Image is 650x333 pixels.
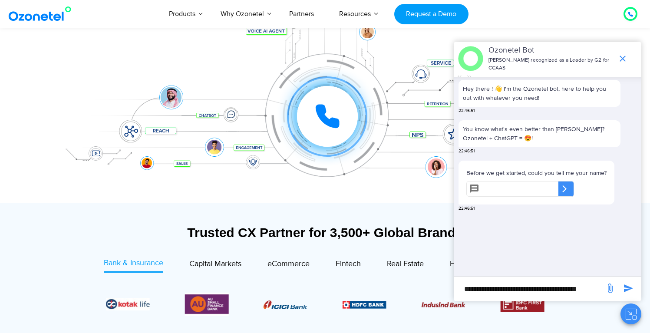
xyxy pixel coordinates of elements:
span: send message [601,280,619,297]
span: end chat or minimize [614,50,631,67]
a: Bank & Insurance [104,257,163,273]
span: Capital Markets [189,259,241,269]
span: send message [620,280,637,297]
div: 2 / 6 [343,299,386,310]
img: Picture10.png [422,302,465,307]
span: Fintech [336,259,361,269]
span: eCommerce [267,259,310,269]
div: Image Carousel [106,293,544,316]
img: Picture8.png [264,300,307,309]
p: Hey there ! 👋 I'm the Ozonetel bot, here to help you out with whatever you need! [463,84,616,102]
img: Picture26.jpg [106,298,149,310]
div: 5 / 6 [106,298,149,310]
button: Close chat [620,303,641,324]
p: Before we get started, could you tell me your name? [466,168,607,178]
img: header [458,46,483,71]
span: 22:46:51 [459,148,475,155]
p: [PERSON_NAME] recognized as a Leader by G2 for CCAAS [488,56,613,72]
p: Ozonetel Bot [488,45,613,56]
a: Capital Markets [189,257,241,273]
a: Fintech [336,257,361,273]
a: eCommerce [267,257,310,273]
span: 22:46:51 [459,205,475,212]
div: Trusted CX Partner for 3,500+ Global Brands [58,225,592,240]
p: You know what's even better than [PERSON_NAME]? Ozonetel + ChatGPT = 😍! [463,125,616,143]
div: new-msg-input [458,281,601,297]
a: Healthcare [450,257,487,273]
div: 3 / 6 [422,299,465,310]
span: Real Estate [387,259,424,269]
span: 22:46:51 [459,108,475,114]
span: Healthcare [450,259,487,269]
div: 1 / 6 [264,299,307,310]
div: 6 / 6 [185,293,228,316]
a: Request a Demo [394,4,469,24]
img: Picture13.png [185,293,228,316]
span: Bank & Insurance [104,258,163,268]
img: Picture9.png [343,301,386,308]
a: Real Estate [387,257,424,273]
